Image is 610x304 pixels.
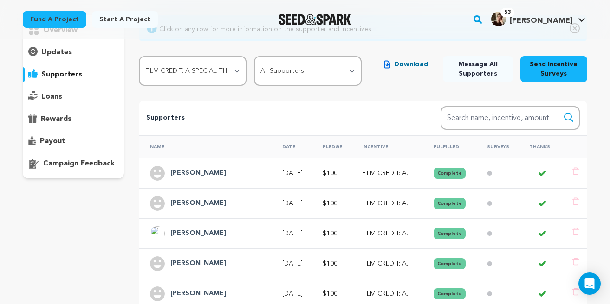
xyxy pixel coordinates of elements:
[23,134,124,149] button: payout
[150,256,165,271] img: user.png
[92,11,158,28] a: Start a project
[150,286,165,301] img: user.png
[23,89,124,104] button: loans
[489,10,587,26] a: Jonathan C.'s Profile
[520,56,587,82] button: Send Incentive Surveys
[282,289,306,298] p: [DATE]
[150,196,165,211] img: user.png
[434,288,466,299] button: Complete
[362,169,417,178] p: FILM CREDIT: A SPECIAL THANK YOU!
[422,135,476,158] th: Fulfilled
[150,166,165,181] img: user.png
[41,114,71,125] p: rewards
[43,158,115,169] p: campaign feedback
[23,156,124,171] button: campaign feedback
[282,199,306,208] p: [DATE]
[362,259,417,268] p: FILM CREDIT: A SPECIAL THANK YOU!
[41,47,72,58] p: updates
[489,10,587,29] span: Jonathan C.'s Profile
[443,56,513,82] button: Message All Supporters
[23,67,124,82] button: supporters
[491,12,506,26] img: 415d4891e1d0b7bf.jpg
[150,226,165,241] img: ACg8ocKh0XKT-Sc2xE91Lv8aTqQISxnmUo8OGSsq8jyRkrvXdGdXm5zI=s96-c
[491,12,572,26] div: Jonathan C.'s Profile
[434,198,466,209] button: Complete
[450,60,505,78] span: Message All Supporters
[323,170,337,177] span: $100
[279,14,351,25] img: Seed&Spark Logo Dark Mode
[434,228,466,239] button: Complete
[170,258,226,269] h4: Steven Jones
[139,135,271,158] th: Name
[282,229,306,238] p: [DATE]
[394,60,428,69] span: Download
[510,17,572,25] span: [PERSON_NAME]
[434,168,466,179] button: Complete
[271,135,311,158] th: Date
[323,291,337,297] span: $100
[578,272,601,295] div: Open Intercom Messenger
[311,135,351,158] th: Pledge
[282,259,306,268] p: [DATE]
[351,135,422,158] th: Incentive
[282,169,306,178] p: [DATE]
[170,228,226,239] h4: Ryan Regalado
[23,11,86,28] a: Fund a project
[362,229,417,238] p: FILM CREDIT: A SPECIAL THANK YOU!
[323,200,337,207] span: $100
[518,135,561,158] th: Thanks
[500,8,514,17] span: 53
[40,136,65,147] p: payout
[434,258,466,269] button: Complete
[323,230,337,237] span: $100
[41,69,82,80] p: supporters
[376,56,435,73] button: Download
[23,112,124,127] button: rewards
[170,168,226,179] h4: Mike Foster
[23,45,124,60] button: updates
[146,113,411,124] p: Supporters
[362,199,417,208] p: FILM CREDIT: A SPECIAL THANK YOU!
[279,14,351,25] a: Seed&Spark Homepage
[41,91,62,102] p: loans
[362,289,417,298] p: FILM CREDIT: A SPECIAL THANK YOU!
[170,288,226,299] h4: S. Marcus
[476,135,519,158] th: Surveys
[441,106,580,130] input: Search name, incentive, amount
[170,198,226,209] h4: Ben Norcross
[323,260,337,267] span: $100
